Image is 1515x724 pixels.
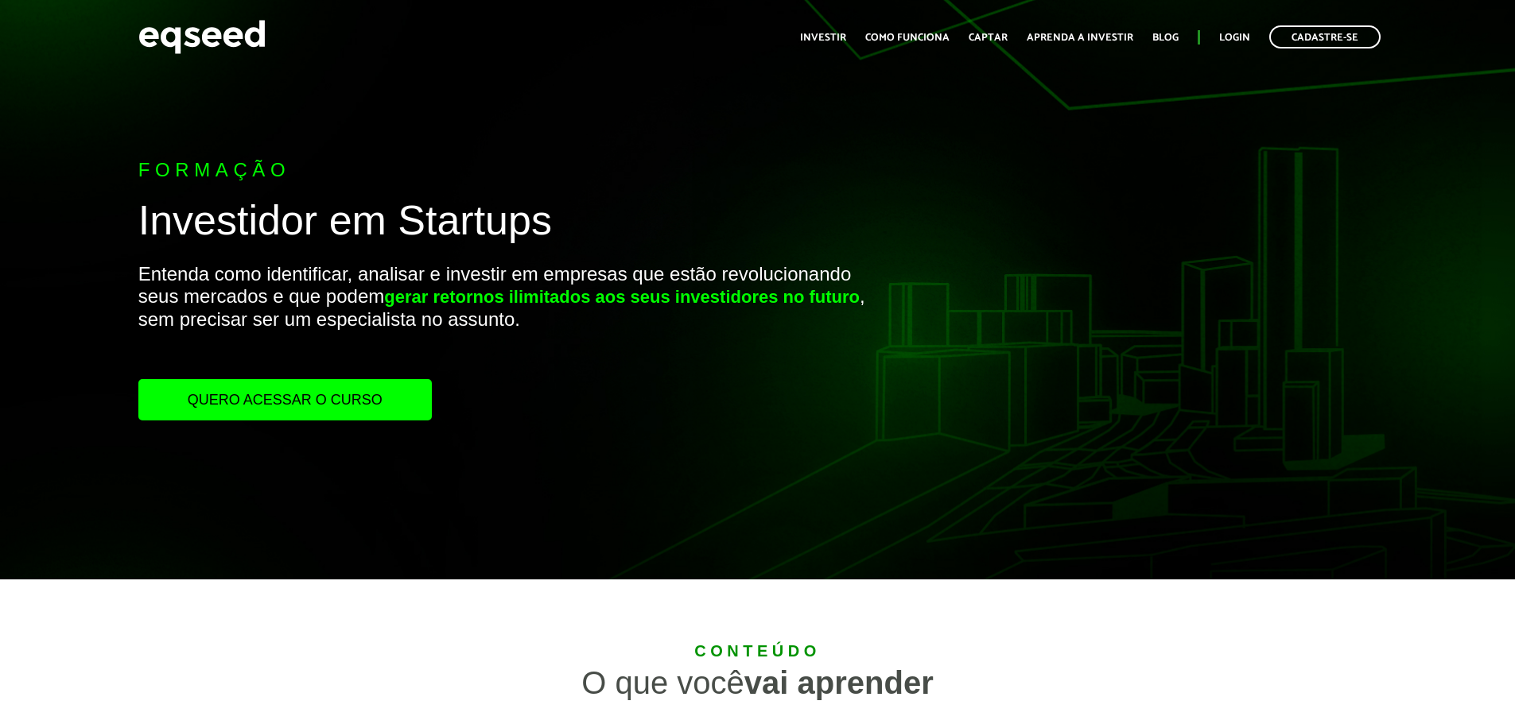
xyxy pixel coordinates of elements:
a: Como funciona [865,33,950,43]
img: EqSeed [138,16,266,58]
a: Blog [1152,33,1179,43]
a: Aprenda a investir [1027,33,1133,43]
div: Conteúdo [264,643,1250,659]
div: O que você [264,667,1250,699]
strong: gerar retornos ilimitados aos seus investidores no futuro [384,287,860,307]
a: Cadastre-se [1269,25,1381,48]
a: Captar [969,33,1008,43]
a: Quero acessar o curso [138,379,432,420]
p: Formação [138,159,872,182]
a: Investir [800,33,846,43]
h1: Investidor em Startups [138,198,872,251]
p: Entenda como identificar, analisar e investir em empresas que estão revolucionando seus mercados ... [138,263,872,379]
a: Login [1219,33,1250,43]
strong: vai aprender [744,665,934,700]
